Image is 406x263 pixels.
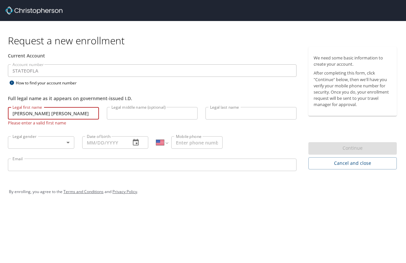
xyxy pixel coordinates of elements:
[314,159,392,167] span: Cancel and close
[171,136,223,149] input: Enter phone number
[8,136,74,149] div: ​
[82,136,126,149] input: MM/DD/YYYY
[8,79,90,87] div: How to find your account number
[8,52,297,59] div: Current Account
[112,189,137,194] a: Privacy Policy
[5,7,62,14] img: cbt logo
[8,34,402,47] h1: Request a new enrollment
[8,95,297,102] div: Full legal name as it appears on government-issued I.D.
[314,55,392,67] p: We need some basic information to create your account.
[8,120,99,126] p: Please enter a valid first name
[314,70,392,108] p: After completing this form, click "Continue" below, then we'll have you verify your mobile phone ...
[308,157,397,169] button: Cancel and close
[63,189,104,194] a: Terms and Conditions
[9,184,397,200] div: By enrolling, you agree to the and .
